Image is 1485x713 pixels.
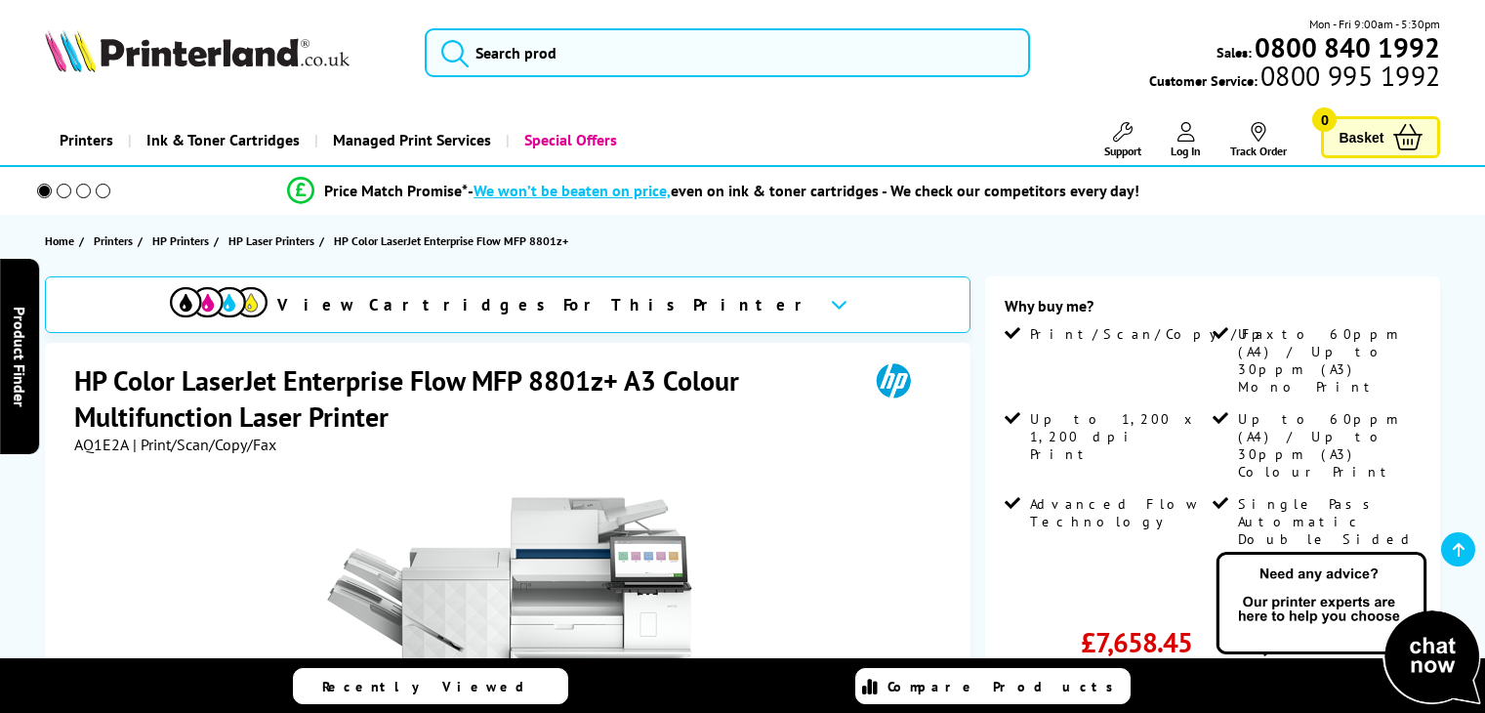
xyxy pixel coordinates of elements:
span: Customer Service: [1149,66,1440,90]
span: Printers [94,231,133,251]
span: Up to 60ppm (A4) / Up to 30ppm (A3) Colour Print [1238,410,1417,481]
img: View Cartridges [170,287,268,317]
span: Sales: [1217,43,1252,62]
a: Track Order [1230,122,1287,158]
img: HP [848,362,938,398]
span: HP Laser Printers [228,231,314,251]
a: 0800 840 1992 [1252,38,1440,57]
span: HP Color LaserJet Enterprise Flow MFP 8801z+ [334,231,568,251]
span: View Cartridges For This Printer [277,294,814,315]
b: 0800 840 1992 [1255,29,1440,65]
span: We won’t be beaten on price, [474,181,671,200]
a: Basket 0 [1321,116,1440,158]
a: HP Color LaserJet Enterprise Flow MFP 8801z+ [334,231,573,251]
h1: HP Color LaserJet Enterprise Flow MFP 8801z+ A3 Colour Multifunction Laser Printer [74,362,848,435]
div: Why buy me? [1005,296,1422,325]
a: HP Laser Printers [228,231,319,251]
a: Printers [45,115,128,165]
span: Single Pass Automatic Double Sided Scanning [1238,495,1417,566]
a: Support [1104,122,1141,158]
span: Log In [1171,144,1201,158]
a: Printerland Logo [45,29,400,76]
a: HP Printers [152,231,214,251]
span: 0800 995 1992 [1258,66,1440,85]
a: Log In [1171,122,1201,158]
span: Ink & Toner Cartridges [146,115,300,165]
a: Home [45,231,79,251]
a: Recently Viewed [293,668,568,704]
a: Ink & Toner Cartridges [128,115,314,165]
a: Managed Print Services [314,115,506,165]
span: Advanced Flow Technology [1030,495,1209,530]
span: Up to 60ppm (A4) / Up to 30ppm (A3) Mono Print [1238,325,1417,396]
input: Search prod [425,28,1030,77]
span: HP Printers [152,231,209,251]
span: Print/Scan/Copy/Fax [1030,325,1281,343]
span: Home [45,231,74,251]
li: modal_Promise [10,174,1417,208]
div: - even on ink & toner cartridges - We check our competitors every day! [468,181,1139,200]
span: AQ1E2A [74,435,129,454]
span: Support [1104,144,1141,158]
span: Mon - Fri 9:00am - 5:30pm [1309,15,1440,33]
a: Compare Products [855,668,1131,704]
span: Recently Viewed [322,678,544,695]
span: Basket [1339,124,1383,150]
span: | Print/Scan/Copy/Fax [133,435,276,454]
img: Printerland Logo [45,29,350,72]
img: Open Live Chat window [1212,549,1485,709]
span: Up to 1,200 x 1,200 dpi Print [1030,410,1209,463]
a: Printers [94,231,138,251]
span: Product Finder [10,307,29,407]
span: Price Match Promise* [324,181,468,200]
span: Compare Products [887,678,1124,695]
span: 0 [1312,107,1337,132]
span: £7,658.45 [1081,624,1192,660]
a: Special Offers [506,115,632,165]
